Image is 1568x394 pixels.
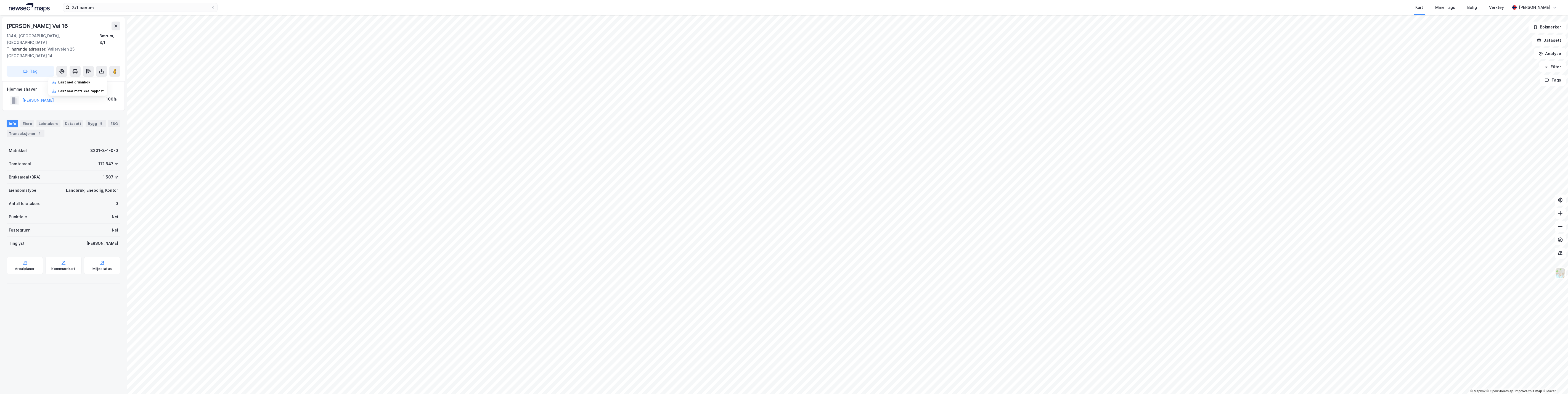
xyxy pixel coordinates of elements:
[1487,389,1513,393] a: OpenStreetMap
[70,3,211,12] input: Søk på adresse, matrikkel, gårdeiere, leietakere eller personer
[112,227,118,233] div: Nei
[98,161,118,167] div: 112 647 ㎡
[1435,4,1455,11] div: Mine Tags
[9,227,30,233] div: Festegrunn
[9,174,41,180] div: Bruksareal (BRA)
[1540,367,1568,394] iframe: Chat Widget
[86,240,118,247] div: [PERSON_NAME]
[108,120,120,127] div: ESG
[92,267,112,271] div: Miljøstatus
[1515,389,1542,393] a: Improve this map
[1519,4,1550,11] div: [PERSON_NAME]
[9,187,36,194] div: Eiendomstype
[103,174,118,180] div: 1 507 ㎡
[58,80,90,85] div: Last ned grunnbok
[37,131,42,136] div: 4
[7,47,47,51] span: Tilhørende adresser:
[1540,75,1566,86] button: Tags
[7,33,99,46] div: 1344, [GEOGRAPHIC_DATA], [GEOGRAPHIC_DATA]
[86,120,106,127] div: Bygg
[1534,48,1566,59] button: Analyse
[9,3,50,12] img: logo.a4113a55bc3d86da70a041830d287a7e.svg
[1415,4,1423,11] div: Kart
[58,89,104,93] div: Last ned matrikkelrapport
[115,200,118,207] div: 0
[106,96,117,103] div: 100%
[1489,4,1504,11] div: Verktøy
[9,200,41,207] div: Antall leietakere
[9,161,31,167] div: Tomteareal
[1555,268,1566,278] img: Z
[7,22,69,30] div: [PERSON_NAME] Vei 16
[1540,367,1568,394] div: Kontrollprogram for chat
[15,267,35,271] div: Arealplaner
[66,187,118,194] div: Landbruk, Enebolig, Kontor
[7,86,120,93] div: Hjemmelshaver
[1467,4,1477,11] div: Bolig
[9,240,25,247] div: Tinglyst
[90,147,118,154] div: 3201-3-1-0-0
[7,66,54,77] button: Tag
[51,267,75,271] div: Kommunekart
[7,120,18,127] div: Info
[1532,35,1566,46] button: Datasett
[99,33,120,46] div: Bærum, 3/1
[63,120,83,127] div: Datasett
[7,130,44,137] div: Transaksjoner
[9,214,27,220] div: Punktleie
[1529,22,1566,33] button: Bokmerker
[7,46,116,59] div: Vallerveien 25, [GEOGRAPHIC_DATA] 14
[98,121,104,126] div: 8
[1539,61,1566,72] button: Filter
[20,120,34,127] div: Eiere
[36,120,60,127] div: Leietakere
[9,147,27,154] div: Matrikkel
[112,214,118,220] div: Nei
[1470,389,1485,393] a: Mapbox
